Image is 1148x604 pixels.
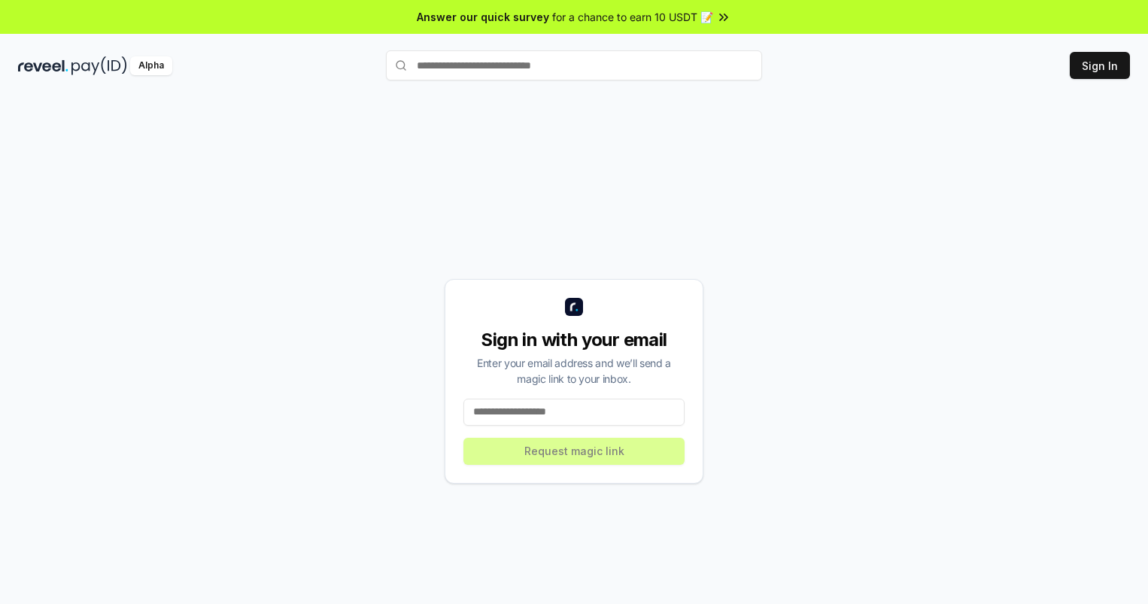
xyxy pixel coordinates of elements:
span: Answer our quick survey [417,9,549,25]
div: Sign in with your email [463,328,685,352]
img: logo_small [565,298,583,316]
img: reveel_dark [18,56,68,75]
span: for a chance to earn 10 USDT 📝 [552,9,713,25]
img: pay_id [71,56,127,75]
div: Enter your email address and we’ll send a magic link to your inbox. [463,355,685,387]
button: Sign In [1070,52,1130,79]
div: Alpha [130,56,172,75]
